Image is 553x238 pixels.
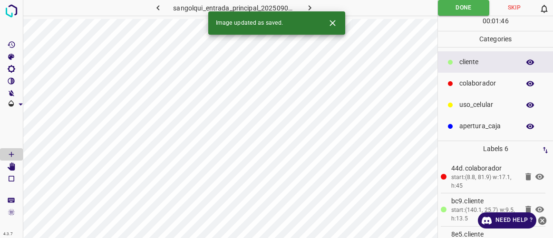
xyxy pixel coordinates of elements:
p: uso_celular [459,100,515,110]
img: logo [3,2,20,19]
p: colaborador [459,78,515,88]
p: apertura_caja [459,121,515,131]
div: start:(140.1, 25.7) w:9.5, h:13.5 [451,206,518,223]
p: Labels 6 [441,141,550,157]
p: 46 [501,16,508,26]
div: apertura_caja [438,115,553,137]
p: 01 [492,16,499,26]
p: bc9.cliente [451,196,518,206]
p: 00 [483,16,490,26]
p: Categories [438,31,553,47]
p: 44d.colaborador [451,163,518,173]
a: Need Help ? [478,212,536,228]
h6: sangolqui_entrada_principal_20250904_111753_316245.jpg [173,2,295,16]
div: : : [483,16,509,31]
button: close-help [536,212,548,228]
div: 4.3.7 [1,230,15,238]
div: colaborador [438,73,553,94]
span: Image updated as saved. [216,19,283,28]
div: uso_celular [438,94,553,115]
button: Close [324,14,341,32]
div: cliente [438,51,553,73]
div: start:(8.8, 81.9) w:17.1, h:45 [451,173,518,190]
p: cliente [459,57,515,67]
